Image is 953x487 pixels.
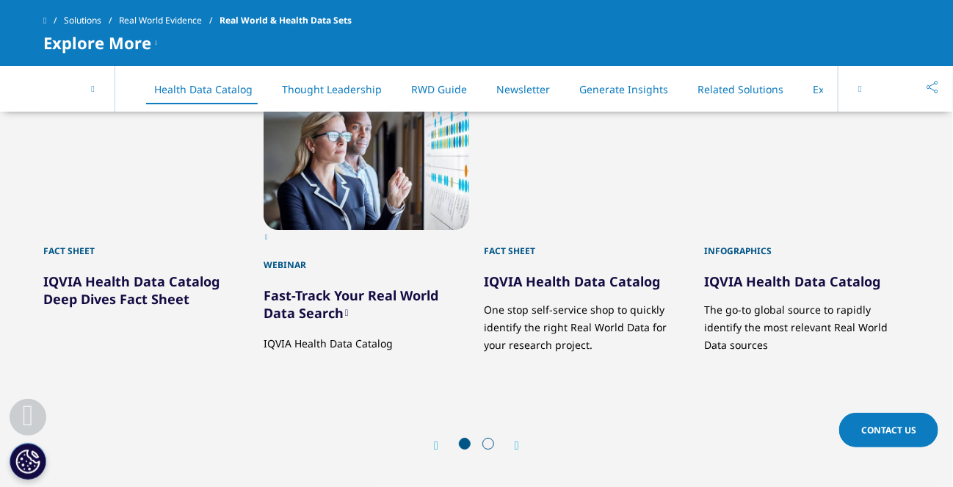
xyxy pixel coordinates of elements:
a: Health Data Catalog [154,82,253,96]
button: Cookie 设置 [10,443,46,480]
div: Previous slide [434,439,453,452]
a: RWD Guide [411,82,467,96]
a: Newsletter [496,82,550,96]
a: Explore More [813,82,878,96]
a: IQVIA Health Data Catalog Deep Dives Fact Sheet [43,273,220,308]
a: Related Solutions [697,82,783,96]
p: IQVIA Health Data Catalog [264,324,469,353]
div: Next slide [500,439,519,452]
a: Generate Insights [579,82,668,96]
a: Thought Leadership [282,82,382,96]
div: Webinar [264,244,469,272]
div: 2 / 5 [264,96,469,372]
div: Fact Sheet [484,230,689,258]
a: Solutions [64,7,119,34]
span: Contact Us [861,424,916,436]
a: Real World Evidence [119,7,220,34]
a: IQVIA Health Data Catalog [704,273,880,290]
div: 3 / 5 [484,96,689,372]
a: Contact Us [839,413,938,447]
a: Fast-Track Your Real World Data Search [264,286,438,322]
span: Explore More [43,34,151,51]
span: Real World & Health Data Sets [220,7,352,34]
div: Infographics [704,230,910,258]
p: The go-to global source to rapidly identify the most relevant Real World Data sources [704,290,910,354]
div: 4 / 5 [704,96,910,372]
p: One stop self-service shop to quickly identify the right Real World Data for your research project. [484,290,689,372]
a: IQVIA Health Data Catalog [484,273,660,290]
div: 1 / 5 [43,96,249,372]
div: Fact Sheet [43,230,249,258]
